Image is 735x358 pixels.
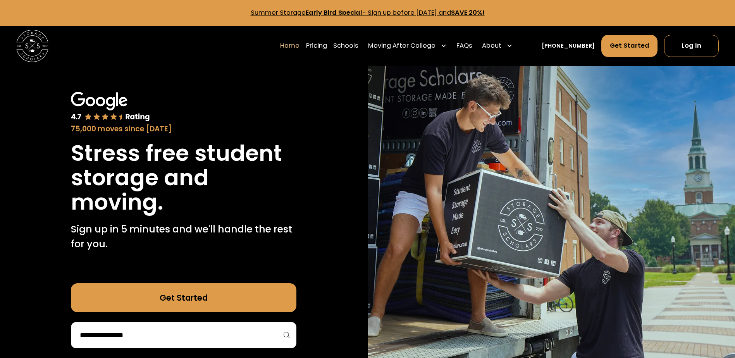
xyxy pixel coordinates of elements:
[601,35,658,57] a: Get Started
[251,8,485,17] a: Summer StorageEarly Bird Special- Sign up before [DATE] andSAVE 20%!
[664,35,719,57] a: Log In
[451,8,485,17] strong: SAVE 20%!
[479,34,516,57] div: About
[482,41,501,51] div: About
[333,34,358,57] a: Schools
[456,34,472,57] a: FAQs
[71,92,150,122] img: Google 4.7 star rating
[71,283,296,312] a: Get Started
[365,34,450,57] div: Moving After College
[306,8,362,17] strong: Early Bird Special
[542,42,595,50] a: [PHONE_NUMBER]
[71,141,296,214] h1: Stress free student storage and moving.
[71,222,296,251] p: Sign up in 5 minutes and we'll handle the rest for you.
[280,34,300,57] a: Home
[306,34,327,57] a: Pricing
[71,124,296,134] div: 75,000 moves since [DATE]
[368,41,435,51] div: Moving After College
[16,30,48,62] a: home
[16,30,48,62] img: Storage Scholars main logo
